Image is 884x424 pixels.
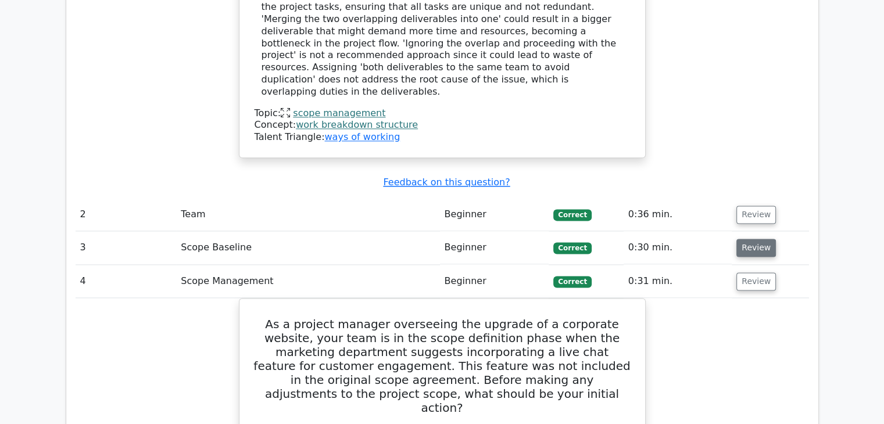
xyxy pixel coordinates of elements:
[253,317,631,415] h5: As a project manager overseeing the upgrade of a corporate website, your team is in the scope def...
[176,231,439,264] td: Scope Baseline
[76,231,177,264] td: 3
[255,119,630,131] div: Concept:
[293,107,385,118] a: scope management
[176,198,439,231] td: Team
[76,198,177,231] td: 2
[296,119,418,130] a: work breakdown structure
[176,265,439,298] td: Scope Management
[553,276,591,288] span: Correct
[624,198,732,231] td: 0:36 min.
[440,265,549,298] td: Beginner
[736,272,776,290] button: Review
[324,131,400,142] a: ways of working
[553,242,591,254] span: Correct
[553,209,591,221] span: Correct
[255,107,630,143] div: Talent Triangle:
[624,265,732,298] td: 0:31 min.
[440,198,549,231] td: Beginner
[624,231,732,264] td: 0:30 min.
[255,107,630,120] div: Topic:
[736,239,776,257] button: Review
[383,177,510,188] a: Feedback on this question?
[736,206,776,224] button: Review
[76,265,177,298] td: 4
[440,231,549,264] td: Beginner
